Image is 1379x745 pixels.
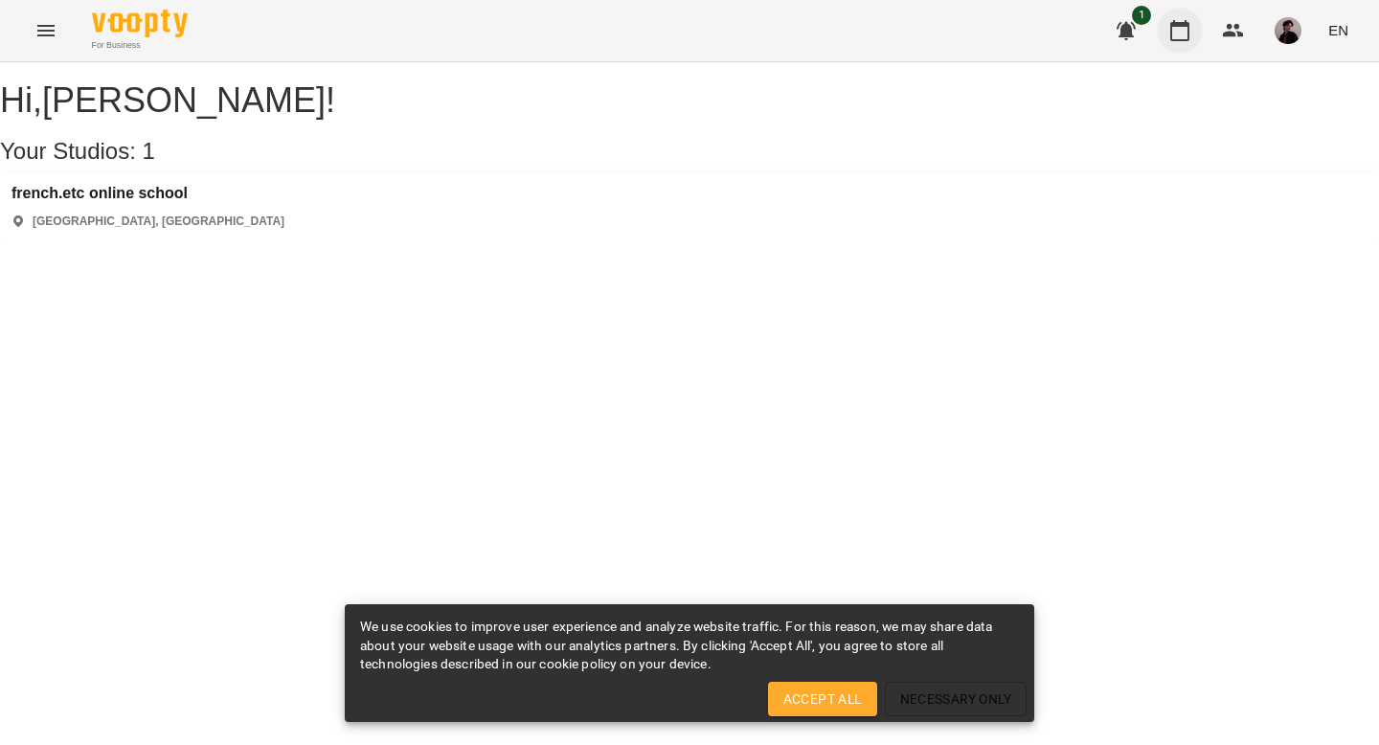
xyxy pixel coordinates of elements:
img: 7d603b6c0277b58a862e2388d03b3a1c.jpg [1275,17,1301,44]
span: 1 [143,138,155,164]
button: Menu [23,8,69,54]
span: 1 [1132,6,1151,25]
p: [GEOGRAPHIC_DATA], [GEOGRAPHIC_DATA] [33,214,284,230]
button: EN [1321,12,1356,48]
span: For Business [92,39,188,52]
img: Voopty Logo [92,10,188,37]
span: EN [1328,20,1348,40]
a: french.etc online school [11,185,284,202]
